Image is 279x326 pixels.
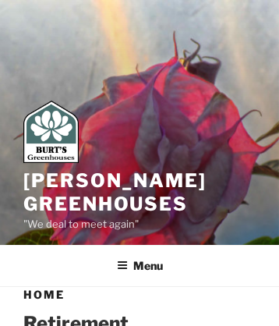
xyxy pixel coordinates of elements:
p: "We deal to meet again" [23,216,256,233]
a: [PERSON_NAME] Greenhouses [23,169,207,215]
h1: Home [23,287,256,303]
img: Burt's Greenhouses [23,101,79,163]
button: Menu [106,246,174,285]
